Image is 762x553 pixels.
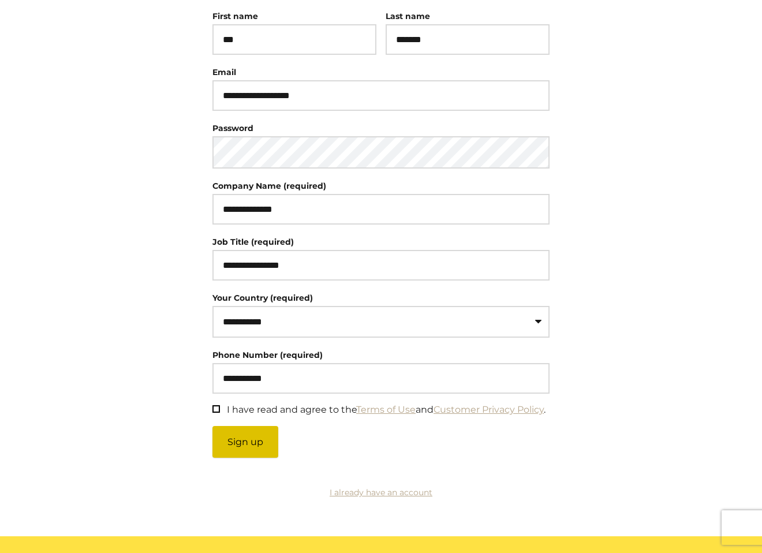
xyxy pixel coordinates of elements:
[212,426,278,458] button: Sign up
[212,64,236,80] label: Email
[212,293,313,303] label: Your Country (required)
[212,120,253,136] label: Password
[212,234,294,250] label: Job Title (required)
[212,11,258,21] label: First name
[330,487,432,498] a: I already have an account
[212,178,326,194] label: Company Name (required)
[356,404,416,415] a: Terms of Use
[227,404,546,415] label: I have read and agree to the and .
[212,347,323,363] label: Phone Number (required)
[386,11,430,21] label: Last name
[434,404,544,415] a: Customer Privacy Policy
